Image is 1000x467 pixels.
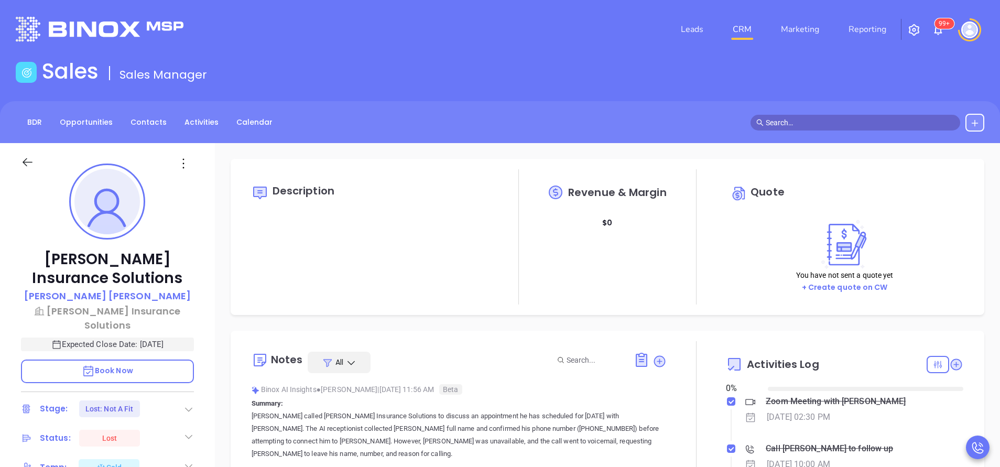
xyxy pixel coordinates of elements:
a: Leads [677,19,708,40]
a: Calendar [230,114,279,131]
div: Status: [40,430,71,446]
a: Activities [178,114,225,131]
a: Reporting [844,19,890,40]
div: Call [PERSON_NAME] to follow up [766,441,893,457]
a: Marketing [777,19,823,40]
span: Activities Log [747,359,819,370]
p: $ 0 [602,213,612,232]
div: Binox AI Insights [PERSON_NAME] | [DATE] 11:56 AM [252,382,667,397]
img: profile-user [74,169,140,234]
div: Notes [271,354,303,365]
p: You have not sent a quote yet [796,269,894,281]
img: svg%3e [252,386,259,394]
span: ● [317,385,321,394]
a: Opportunities [53,114,119,131]
span: search [756,119,764,126]
p: [PERSON_NAME] [PERSON_NAME] [24,289,191,303]
img: logo [16,17,183,41]
img: user [961,21,978,38]
span: All [335,357,343,367]
div: Stage: [40,401,68,417]
img: iconSetting [908,24,920,36]
a: [PERSON_NAME] Insurance Solutions [21,304,194,332]
span: Beta [439,384,462,395]
a: + Create quote on CW [802,281,888,293]
img: Create on CWSell [817,220,873,269]
span: Quote [751,184,785,199]
div: Lost: Not A Fit [85,400,134,417]
a: BDR [21,114,48,131]
p: Expected Close Date: [DATE] [21,338,194,351]
div: [DATE] 02:30 PM [767,409,830,425]
img: Circle dollar [731,185,748,202]
div: Zoom Meeting with [PERSON_NAME] [766,394,906,409]
a: Contacts [124,114,173,131]
a: CRM [729,19,756,40]
span: Book Now [82,365,133,376]
p: [PERSON_NAME] called [PERSON_NAME] Insurance Solutions to discuss an appointment he has scheduled... [252,410,667,460]
span: Description [273,183,334,198]
div: Lost [102,430,117,447]
input: Search... [567,354,622,366]
span: + Create quote on CW [802,282,888,292]
b: Summary: [252,399,284,407]
h1: Sales [42,59,99,84]
img: iconNotification [932,24,944,36]
sup: 100 [934,18,954,29]
input: Search… [766,117,954,128]
span: Sales Manager [119,67,207,83]
p: [PERSON_NAME] Insurance Solutions [21,250,194,288]
span: Revenue & Margin [568,187,667,198]
a: [PERSON_NAME] [PERSON_NAME] [24,289,191,304]
div: 0 % [726,382,755,395]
